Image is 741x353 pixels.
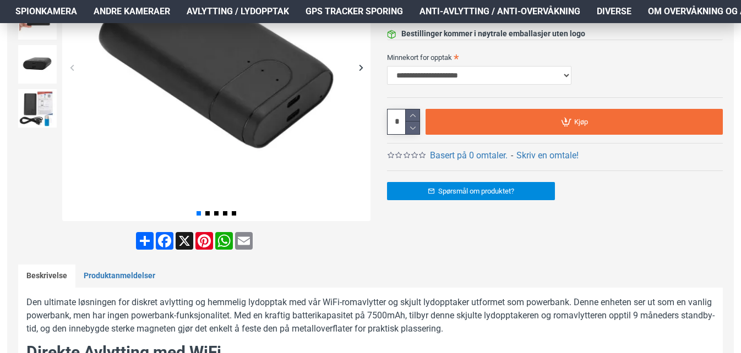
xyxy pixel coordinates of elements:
[15,5,77,18] span: Spionkamera
[419,5,580,18] span: Anti-avlytting / Anti-overvåkning
[387,182,555,200] a: Spørsmål om produktet?
[574,118,588,125] span: Kjøp
[187,5,289,18] span: Avlytting / Lydopptak
[223,211,227,216] span: Go to slide 4
[194,232,214,250] a: Pinterest
[234,232,254,250] a: Email
[18,89,57,128] img: WiFi Romavlytter-Lydopptaker skjult i Powerbank
[94,5,170,18] span: Andre kameraer
[516,149,579,162] a: Skriv en omtale!
[197,211,201,216] span: Go to slide 1
[62,58,81,77] div: Previous slide
[18,264,75,288] a: Beskrivelse
[175,232,194,250] a: X
[214,232,234,250] a: WhatsApp
[306,5,403,18] span: GPS Tracker Sporing
[26,296,715,335] p: Den ultimate løsningen for diskret avlytting og hemmelig lydopptak med vår WiFi-romavlytter og sk...
[401,28,585,40] div: Bestillinger kommer i nøytrale emballasjer uten logo
[351,58,371,77] div: Next slide
[205,211,210,216] span: Go to slide 2
[18,45,57,84] img: WiFi Romavlytter-Lydopptaker skjult i Powerbank
[135,232,155,250] a: Share
[75,264,164,288] a: Produktanmeldelser
[155,232,175,250] a: Facebook
[430,149,508,162] a: Basert på 0 omtaler.
[511,150,513,161] b: -
[597,5,631,18] span: Diverse
[387,48,723,66] label: Minnekort for opptak
[214,211,219,216] span: Go to slide 3
[232,211,236,216] span: Go to slide 5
